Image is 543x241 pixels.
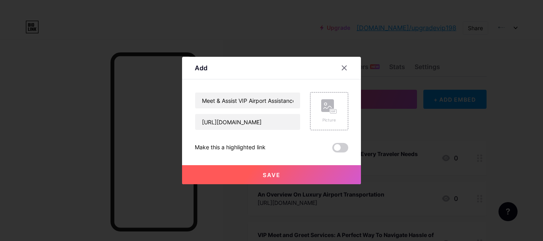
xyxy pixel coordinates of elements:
button: Save [182,165,361,184]
div: Make this a highlighted link [195,143,266,152]
div: Add [195,63,208,73]
span: Save [263,172,281,178]
input: Title [195,93,300,108]
input: URL [195,114,300,130]
div: Picture [321,117,337,123]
